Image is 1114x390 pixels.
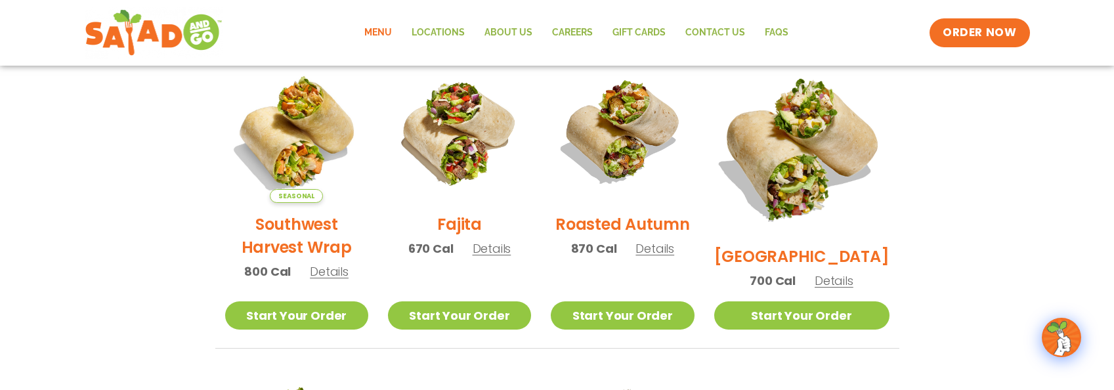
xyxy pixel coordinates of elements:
[675,18,755,48] a: Contact Us
[473,240,511,257] span: Details
[225,301,368,330] a: Start Your Order
[714,301,889,330] a: Start Your Order
[943,25,1016,41] span: ORDER NOW
[388,60,531,203] img: Product photo for Fajita Wrap
[714,245,889,268] h2: [GEOGRAPHIC_DATA]
[310,263,349,280] span: Details
[225,213,368,259] h2: Southwest Harvest Wrap
[475,18,542,48] a: About Us
[551,60,694,203] img: Product photo for Roasted Autumn Wrap
[698,45,904,250] img: Product photo for BBQ Ranch Wrap
[244,263,291,280] span: 800 Cal
[354,18,798,48] nav: Menu
[635,240,674,257] span: Details
[225,60,368,203] img: Product photo for Southwest Harvest Wrap
[437,213,482,236] h2: Fajita
[402,18,475,48] a: Locations
[603,18,675,48] a: GIFT CARDS
[750,272,796,290] span: 700 Cal
[551,301,694,330] a: Start Your Order
[354,18,402,48] a: Menu
[555,213,690,236] h2: Roasted Autumn
[408,240,454,257] span: 670 Cal
[270,189,323,203] span: Seasonal
[542,18,603,48] a: Careers
[930,18,1029,47] a: ORDER NOW
[388,301,531,330] a: Start Your Order
[85,7,223,59] img: new-SAG-logo-768×292
[755,18,798,48] a: FAQs
[1043,319,1080,356] img: wpChatIcon
[815,272,853,289] span: Details
[571,240,617,257] span: 870 Cal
